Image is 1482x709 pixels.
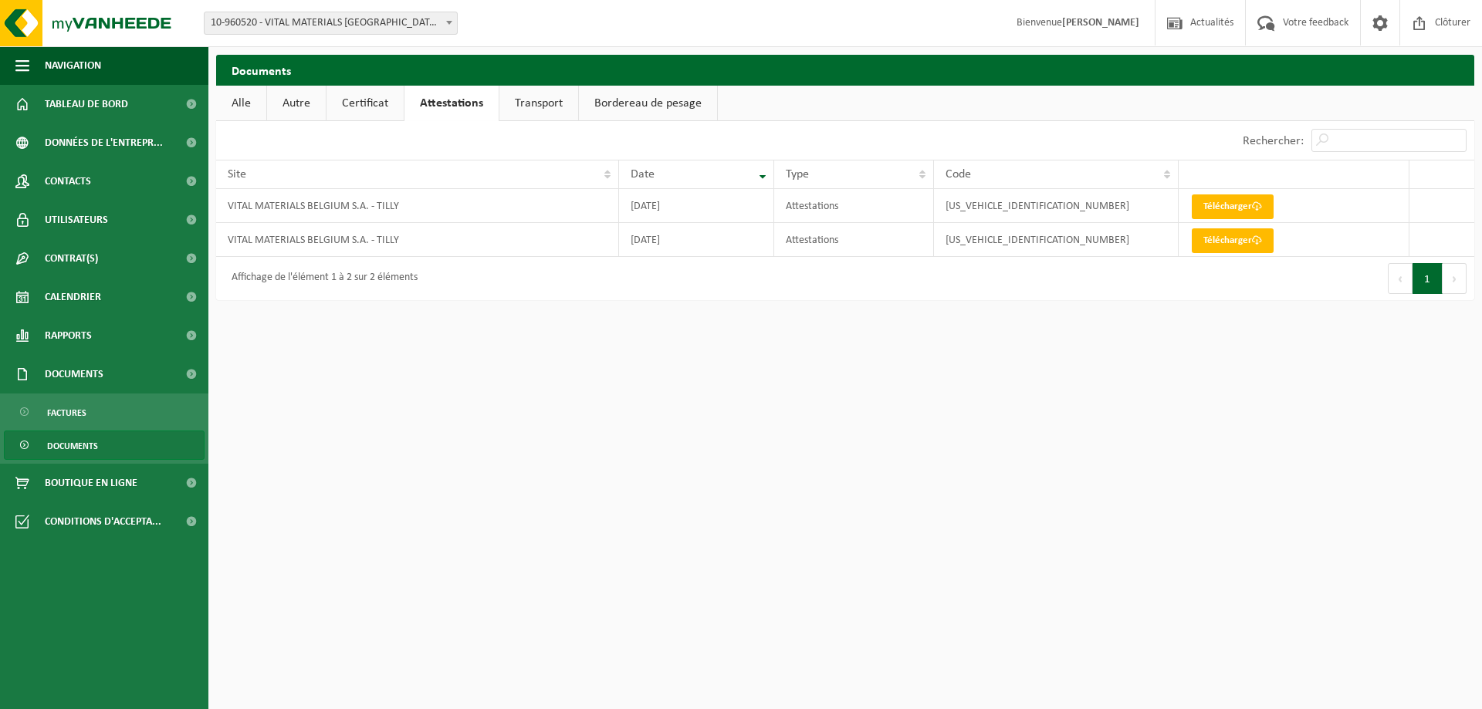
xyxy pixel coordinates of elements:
[1192,228,1274,253] a: Télécharger
[4,430,205,460] a: Documents
[45,278,101,316] span: Calendrier
[228,168,246,181] span: Site
[499,86,578,121] a: Transport
[404,86,499,121] a: Attestations
[1192,194,1274,219] a: Télécharger
[934,223,1179,257] td: [US_VEHICLE_IDENTIFICATION_NUMBER]
[216,55,1474,85] h2: Documents
[946,168,971,181] span: Code
[774,189,934,223] td: Attestations
[1243,135,1304,147] label: Rechercher:
[631,168,655,181] span: Date
[45,85,128,123] span: Tableau de bord
[1388,263,1413,294] button: Previous
[45,464,137,502] span: Boutique en ligne
[216,86,266,121] a: Alle
[47,431,98,461] span: Documents
[216,223,619,257] td: VITAL MATERIALS BELGIUM S.A. - TILLY
[786,168,809,181] span: Type
[1443,263,1467,294] button: Next
[224,265,418,292] div: Affichage de l'élément 1 à 2 sur 2 éléments
[204,12,458,35] span: 10-960520 - VITAL MATERIALS BELGIUM S.A. - TILLY
[216,189,619,223] td: VITAL MATERIALS BELGIUM S.A. - TILLY
[45,162,91,201] span: Contacts
[1062,17,1139,29] strong: [PERSON_NAME]
[45,502,161,541] span: Conditions d'accepta...
[205,12,457,34] span: 10-960520 - VITAL MATERIALS BELGIUM S.A. - TILLY
[47,398,86,427] span: Factures
[327,86,404,121] a: Certificat
[267,86,326,121] a: Autre
[45,123,163,162] span: Données de l'entrepr...
[934,189,1179,223] td: [US_VEHICLE_IDENTIFICATION_NUMBER]
[45,46,101,85] span: Navigation
[45,239,98,278] span: Contrat(s)
[45,355,103,393] span: Documents
[1413,263,1443,294] button: 1
[8,675,258,709] iframe: chat widget
[45,316,92,355] span: Rapports
[619,189,775,223] td: [DATE]
[619,223,775,257] td: [DATE]
[579,86,717,121] a: Bordereau de pesage
[4,397,205,427] a: Factures
[774,223,934,257] td: Attestations
[45,201,108,239] span: Utilisateurs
